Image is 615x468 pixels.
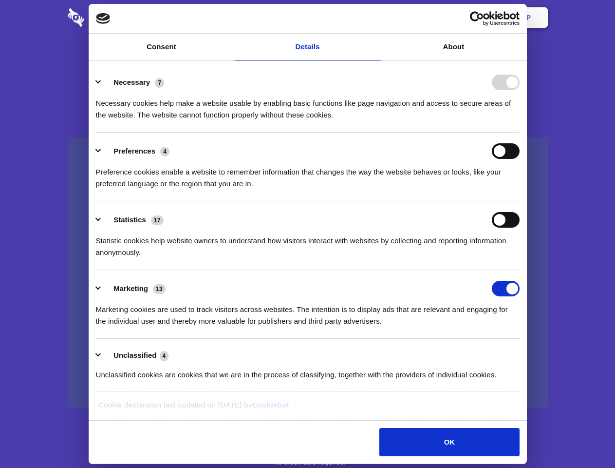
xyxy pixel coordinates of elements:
div: Necessary cookies help make a website usable by enabling basic functions like page navigation and... [96,90,520,121]
label: Preferences [113,147,155,155]
button: Necessary (7) [96,75,170,90]
button: Unclassified (4) [96,350,175,362]
a: Wistia video thumbnail [68,137,548,408]
a: Cookiebot [252,401,289,409]
img: logo-wordmark-white-trans-d4663122ce5f474addd5e946df7df03e33cb6a1c49d2221995e7729f52c070b2.svg [68,8,151,27]
a: Details [235,34,381,60]
h4: Auto-redaction of sensitive data, encrypted data sharing and self-destructing private chats. Shar... [68,89,548,121]
div: Marketing cookies are used to track visitors across websites. The intention is to display ads tha... [96,296,520,327]
iframe: Drift Widget Chat Controller [566,419,603,456]
label: Marketing [113,284,148,292]
div: Statistic cookies help website owners to understand how visitors interact with websites by collec... [96,228,520,258]
button: Preferences (4) [96,143,176,159]
button: Statistics (17) [96,212,170,228]
a: Consent [89,34,235,60]
a: Contact [395,2,440,33]
label: Necessary [113,78,150,86]
button: Marketing (13) [96,281,172,296]
a: Pricing [286,2,328,33]
label: Statistics [113,215,146,224]
div: Cookie declaration last updated on [DATE] by [91,399,524,418]
a: Usercentrics Cookiebot - opens in a new window [434,11,520,26]
a: Login [442,2,484,33]
a: About [381,34,527,60]
span: 4 [160,147,169,156]
div: Preference cookies enable a website to remember information that changes the way the website beha... [96,159,520,190]
span: 4 [160,351,169,361]
h1: Eliminate Slack Data Loss. [68,44,548,79]
button: OK [379,428,519,456]
img: logo [96,13,111,24]
span: 13 [153,284,166,294]
div: Unclassified cookies are cookies that we are in the process of classifying, together with the pro... [96,362,520,381]
span: 7 [155,78,164,88]
span: 17 [151,215,164,225]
